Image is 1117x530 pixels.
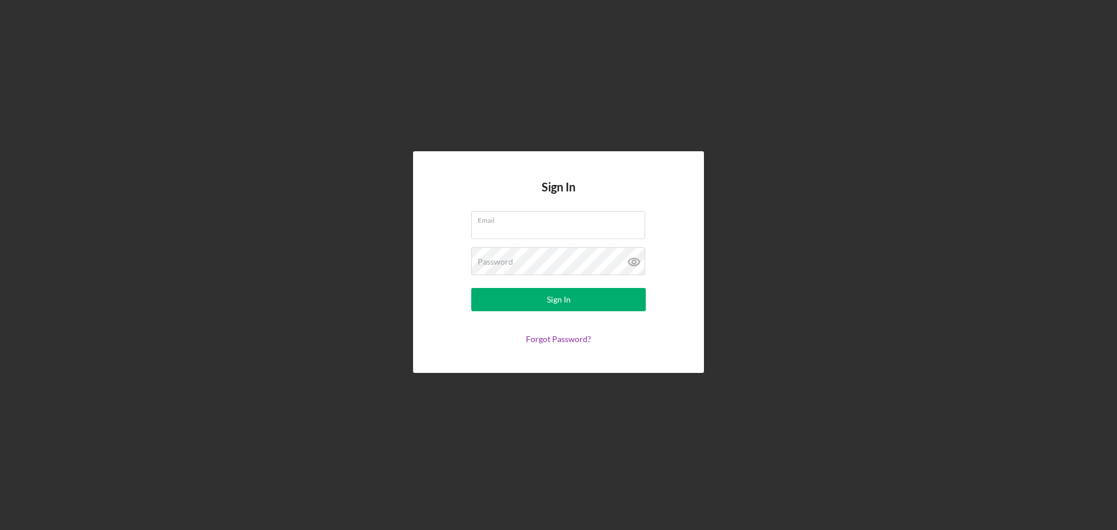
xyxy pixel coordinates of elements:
[547,288,571,311] div: Sign In
[478,257,513,266] label: Password
[478,212,645,225] label: Email
[542,180,575,211] h4: Sign In
[526,334,591,344] a: Forgot Password?
[471,288,646,311] button: Sign In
